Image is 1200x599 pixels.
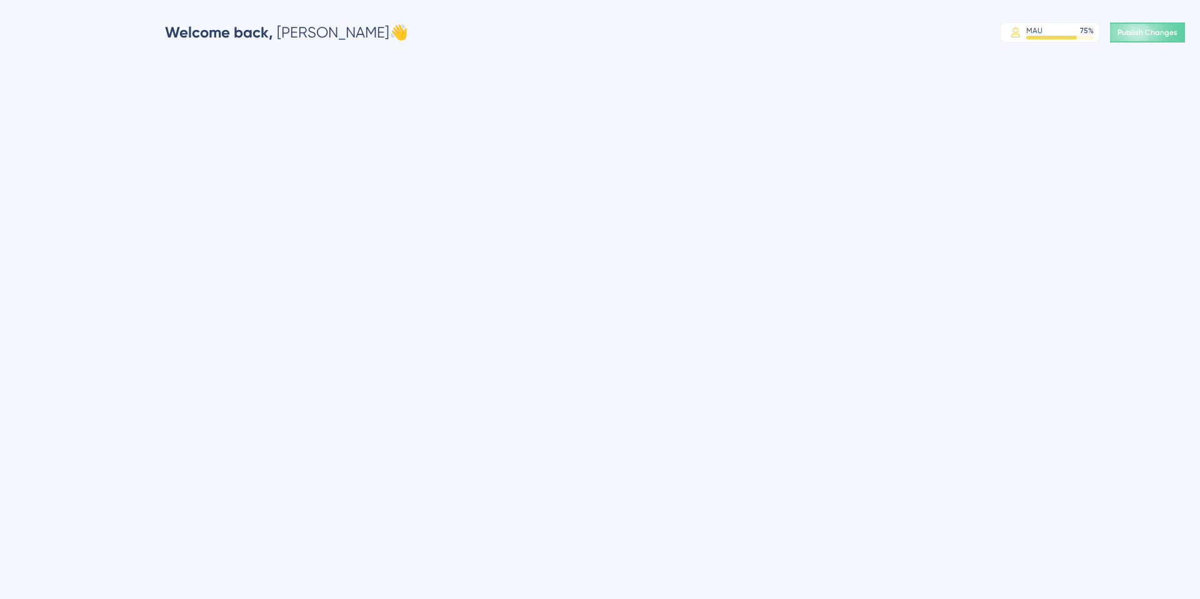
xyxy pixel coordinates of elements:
[165,23,408,43] div: [PERSON_NAME] 👋
[1117,28,1177,38] span: Publish Changes
[1110,23,1185,43] button: Publish Changes
[1026,26,1042,36] div: MAU
[165,23,273,41] span: Welcome back,
[1080,26,1094,36] div: 75 %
